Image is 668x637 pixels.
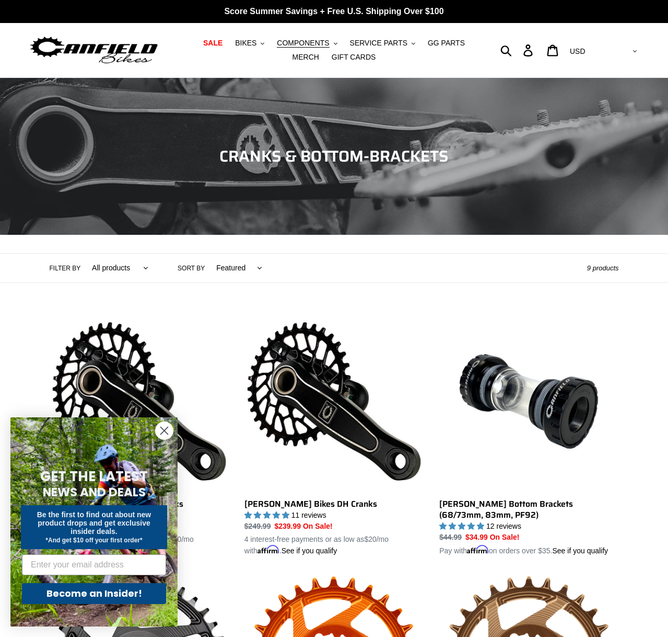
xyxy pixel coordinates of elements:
span: COMPONENTS [277,39,329,48]
label: Sort by [178,264,205,273]
button: SERVICE PARTS [345,36,420,50]
span: *And get $10 off your first order* [45,537,142,544]
span: SERVICE PARTS [350,39,407,48]
button: Close dialog [155,422,173,440]
span: NEWS AND DEALS [43,484,146,500]
span: BIKES [235,39,256,48]
a: MERCH [287,50,324,64]
img: Canfield Bikes [29,34,159,67]
a: GG PARTS [423,36,470,50]
a: GIFT CARDS [326,50,381,64]
span: SALE [203,39,222,48]
input: Enter your email address [22,554,166,575]
span: GIFT CARDS [332,53,376,62]
span: Be the first to find out about new product drops and get exclusive insider deals. [37,510,151,536]
span: 9 products [587,264,619,272]
a: SALE [198,36,228,50]
span: CRANKS & BOTTOM-BRACKETS [219,144,449,168]
button: BIKES [230,36,269,50]
button: Become an Insider! [22,583,166,604]
span: GG PARTS [428,39,465,48]
label: Filter by [50,264,81,273]
span: GET THE LATEST [40,467,148,486]
span: MERCH [292,53,319,62]
button: COMPONENTS [272,36,342,50]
